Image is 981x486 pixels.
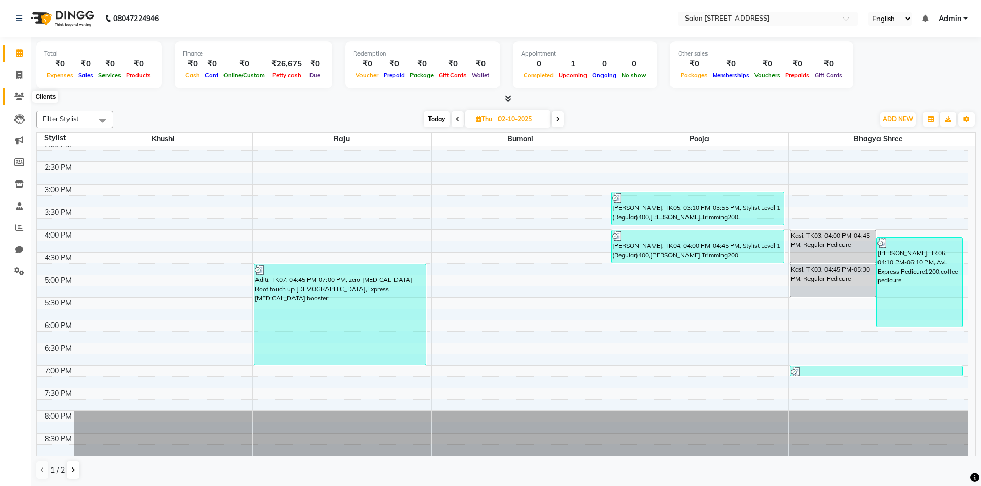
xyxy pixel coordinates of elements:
[307,71,323,79] span: Due
[381,58,407,70] div: ₹0
[96,71,124,79] span: Services
[43,253,74,263] div: 4:30 PM
[678,49,845,58] div: Other sales
[521,71,556,79] span: Completed
[612,192,784,225] div: [PERSON_NAME], TK05, 03:10 PM-03:55 PM, Stylist Level 1 (Regular)400,[PERSON_NAME] Trimming200
[43,207,74,218] div: 3:30 PM
[556,58,590,70] div: 1
[43,434,74,444] div: 8:30 PM
[521,58,556,70] div: 0
[678,71,710,79] span: Packages
[812,71,845,79] span: Gift Cards
[381,71,407,79] span: Prepaid
[43,275,74,286] div: 5:00 PM
[44,71,76,79] span: Expenses
[710,58,752,70] div: ₹0
[495,112,546,127] input: 2025-10-02
[44,49,153,58] div: Total
[789,133,968,146] span: Bhagya shree
[50,465,65,476] span: 1 / 2
[407,58,436,70] div: ₹0
[469,71,492,79] span: Wallet
[353,49,492,58] div: Redemption
[521,49,649,58] div: Appointment
[43,366,74,376] div: 7:00 PM
[612,230,784,263] div: [PERSON_NAME], TK04, 04:00 PM-04:45 PM, Stylist Level 1 (Regular)400,[PERSON_NAME] Trimming200
[44,58,76,70] div: ₹0
[590,58,619,70] div: 0
[939,13,961,24] span: Admin
[183,58,202,70] div: ₹0
[32,91,58,103] div: Clients
[790,366,962,376] div: Aditi, TK07, 07:00 PM-07:15 PM, Nail Cut & File200
[556,71,590,79] span: Upcoming
[353,71,381,79] span: Voucher
[424,111,450,127] span: Today
[43,115,79,123] span: Filter Stylist
[113,4,159,33] b: 08047224946
[202,71,221,79] span: Card
[43,411,74,422] div: 8:00 PM
[43,230,74,241] div: 4:00 PM
[253,133,431,146] span: Raju
[43,343,74,354] div: 6:30 PM
[270,71,304,79] span: Petty cash
[26,4,97,33] img: logo
[710,71,752,79] span: Memberships
[883,115,913,123] span: ADD NEW
[221,71,267,79] span: Online/Custom
[254,264,426,365] div: Aditi, TK07, 04:45 PM-07:00 PM, zero [MEDICAL_DATA] Root touch up [DEMOGRAPHIC_DATA],Express [MED...
[610,133,788,146] span: pooja
[752,71,783,79] span: Vouchers
[43,298,74,309] div: 5:30 PM
[880,112,916,127] button: ADD NEW
[124,71,153,79] span: Products
[37,133,74,143] div: Stylist
[267,58,306,70] div: ₹26,675
[473,115,495,123] span: Thu
[76,58,96,70] div: ₹0
[96,58,124,70] div: ₹0
[43,185,74,195] div: 3:00 PM
[221,58,267,70] div: ₹0
[790,264,876,297] div: Kasi, TK03, 04:45 PM-05:30 PM, Regular Pedicure
[432,133,610,146] span: Bumoni
[202,58,221,70] div: ₹0
[790,230,876,263] div: Kasi, TK03, 04:00 PM-04:45 PM, Regular Pedicure
[678,58,710,70] div: ₹0
[306,58,324,70] div: ₹0
[43,162,74,173] div: 2:30 PM
[619,58,649,70] div: 0
[436,58,469,70] div: ₹0
[407,71,436,79] span: Package
[183,71,202,79] span: Cash
[76,71,96,79] span: Sales
[43,320,74,331] div: 6:00 PM
[469,58,492,70] div: ₹0
[74,133,252,146] span: Khushi
[877,238,962,327] div: [PERSON_NAME], TK06, 04:10 PM-06:10 PM, Avl Express Pedicure1200,coffee pedicure
[590,71,619,79] span: Ongoing
[783,71,812,79] span: Prepaids
[752,58,783,70] div: ₹0
[43,388,74,399] div: 7:30 PM
[619,71,649,79] span: No show
[353,58,381,70] div: ₹0
[124,58,153,70] div: ₹0
[183,49,324,58] div: Finance
[436,71,469,79] span: Gift Cards
[783,58,812,70] div: ₹0
[812,58,845,70] div: ₹0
